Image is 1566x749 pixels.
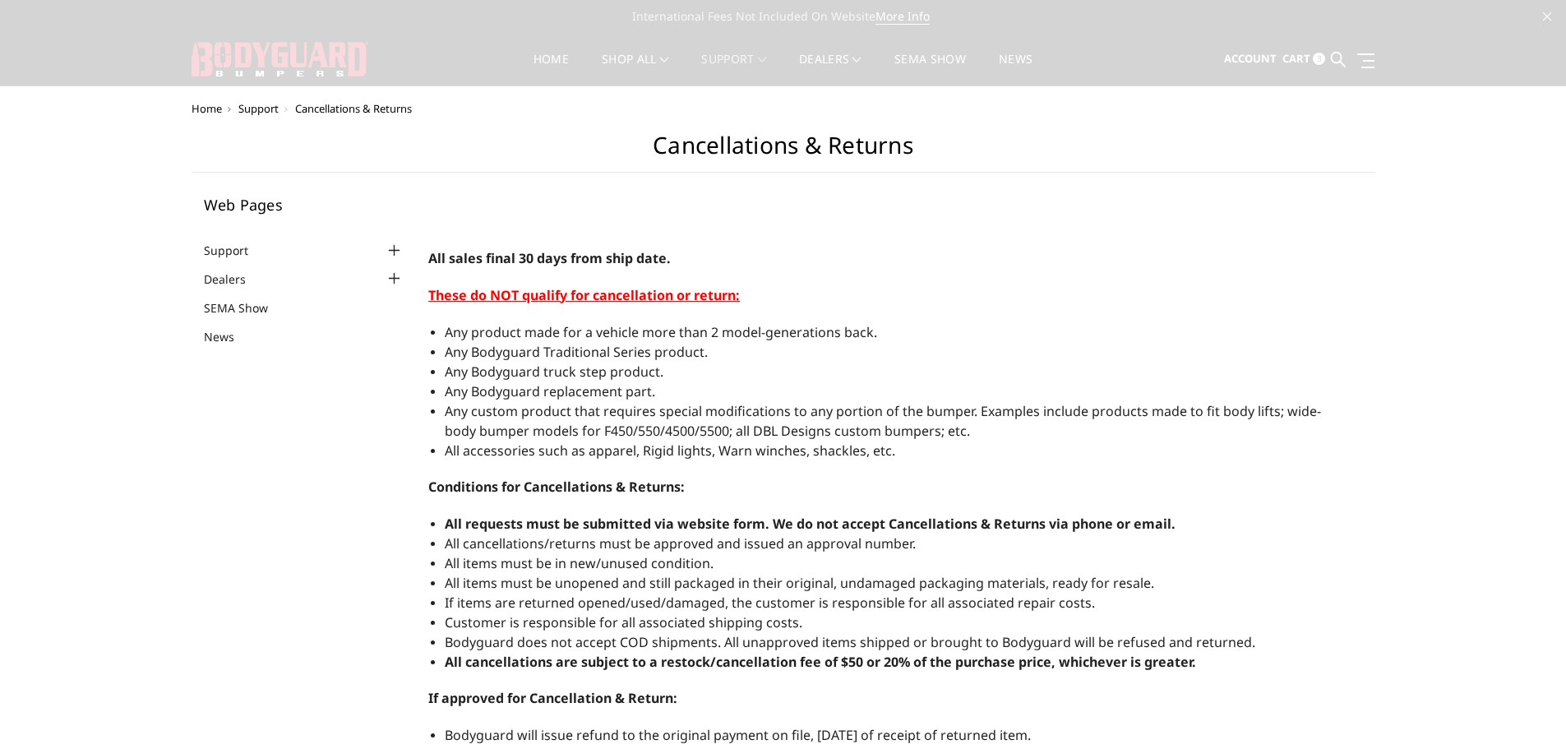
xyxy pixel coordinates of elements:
[204,197,404,212] h5: Web Pages
[428,478,685,496] strong: Conditions for Cancellations & Returns:
[445,633,1255,651] span: Bodyguard does not accept COD shipments. All unapproved items shipped or brought to Bodyguard wil...
[204,270,266,288] a: Dealers
[192,132,1375,173] h1: Cancellations & Returns
[192,42,368,76] img: BODYGUARD BUMPERS
[192,101,222,116] a: Home
[445,363,663,381] span: Any Bodyguard truck step product.
[999,53,1032,86] a: News
[1282,51,1310,66] span: Cart
[1282,37,1325,81] a: Cart 3
[428,689,677,707] strong: If approved for Cancellation & Return:
[799,53,862,86] a: Dealers
[445,726,1031,744] span: Bodyguard will issue refund to the original payment on file, [DATE] of receipt of returned item.
[445,594,1095,612] span: If items are returned opened/used/damaged, the customer is responsible for all associated repair ...
[445,613,802,631] span: Customer is responsible for all associated shipping costs.
[445,442,895,460] span: All accessories such as apparel, Rigid lights, Warn winches, shackles, etc.
[445,402,1321,440] span: Any custom product that requires special modifications to any portion of the bumper. Examples inc...
[875,8,930,25] a: More Info
[428,249,671,267] span: All sales final 30 days from ship date.
[445,574,1154,592] span: All items must be unopened and still packaged in their original, undamaged packaging materials, r...
[894,53,966,86] a: SEMA Show
[1313,53,1325,65] span: 3
[445,323,877,341] span: Any product made for a vehicle more than 2 model-generations back.
[204,299,289,317] a: SEMA Show
[204,328,255,345] a: News
[204,242,269,259] a: Support
[1224,37,1277,81] a: Account
[602,53,668,86] a: shop all
[445,554,714,572] span: All items must be in new/unused condition.
[534,53,569,86] a: Home
[701,53,766,86] a: Support
[295,101,412,116] span: Cancellations & Returns
[428,286,740,304] span: These do NOT qualify for cancellation or return:
[445,534,916,553] span: All cancellations/returns must be approved and issued an approval number.
[238,101,279,116] a: Support
[445,343,708,361] span: Any Bodyguard Traditional Series product.
[445,515,1176,533] strong: All requests must be submitted via website form. We do not accept Cancellations & Returns via pho...
[445,653,1196,671] strong: All cancellations are subject to a restock/cancellation fee of $50 or 20% of the purchase price, ...
[445,382,655,400] span: Any Bodyguard replacement part.
[1224,51,1277,66] span: Account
